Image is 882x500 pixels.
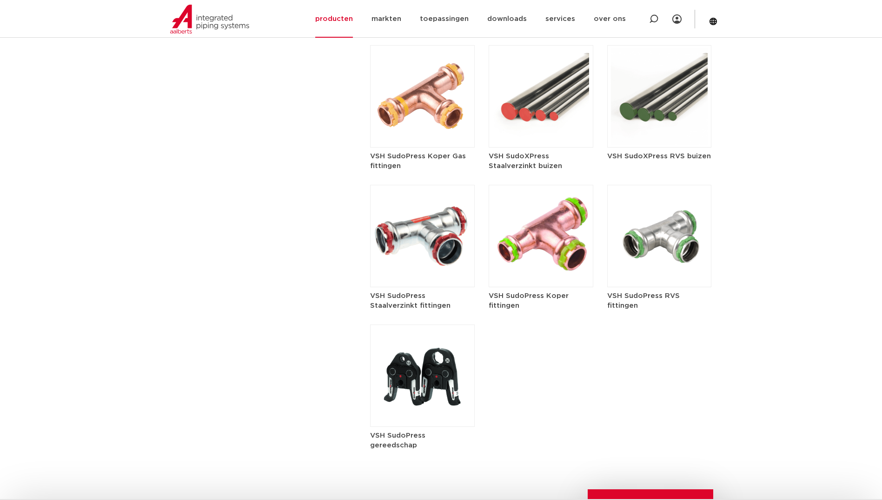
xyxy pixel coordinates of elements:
h5: VSH SudoXPress RVS buizen [607,151,712,161]
h5: VSH SudoPress Staalverzinkt fittingen [370,291,475,311]
a: VSH SudoXPress RVS buizen [607,93,712,161]
h5: VSH SudoPress Koper fittingen [489,291,593,311]
h5: VSH SudoPress Koper Gas fittingen [370,151,475,171]
h5: VSH SudoPress gereedschap [370,431,475,450]
a: VSH SudoPress Staalverzinkt fittingen [370,232,475,311]
a: VSH SudoPress Koper fittingen [489,232,593,311]
a: VSH SudoXPress Staalverzinkt buizen [489,93,593,171]
a: VSH SudoPress RVS fittingen [607,232,712,311]
h5: VSH SudoXPress Staalverzinkt buizen [489,151,593,171]
h5: VSH SudoPress RVS fittingen [607,291,712,311]
a: VSH SudoPress gereedschap [370,372,475,450]
a: VSH SudoPress Koper Gas fittingen [370,93,475,171]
